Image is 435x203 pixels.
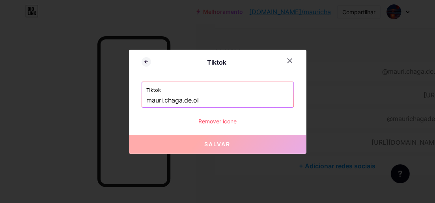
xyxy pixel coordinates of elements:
span: Salvar [205,141,231,147]
button: Salvar [129,135,306,154]
div: Remover ícone [142,117,294,125]
div: Tiktok [151,58,283,67]
input: Nome de usuário do TikTok [147,94,289,107]
label: Tiktok [147,82,289,94]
